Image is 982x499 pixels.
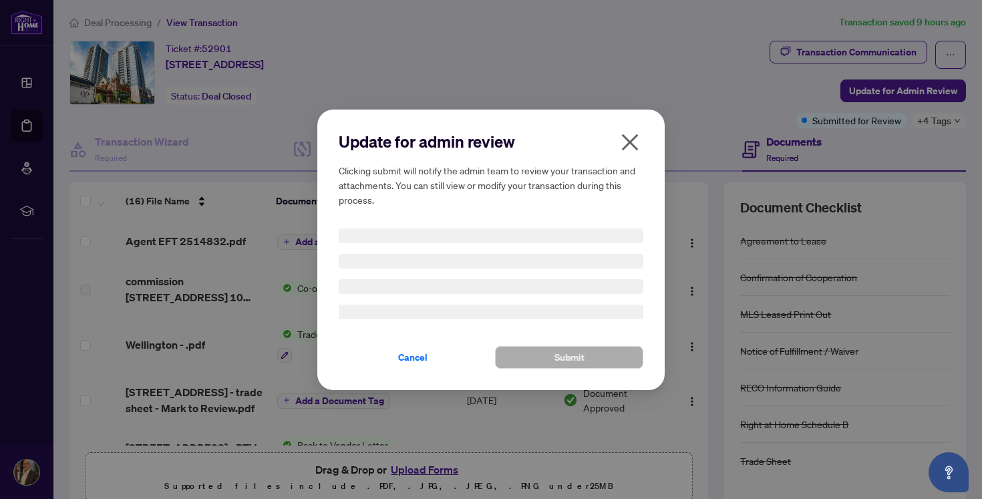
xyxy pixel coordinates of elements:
h5: Clicking submit will notify the admin team to review your transaction and attachments. You can st... [339,163,643,207]
button: Cancel [339,346,487,369]
span: Cancel [398,347,428,368]
button: Submit [495,346,643,369]
h2: Update for admin review [339,131,643,152]
span: close [619,132,641,153]
button: Open asap [929,452,969,492]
